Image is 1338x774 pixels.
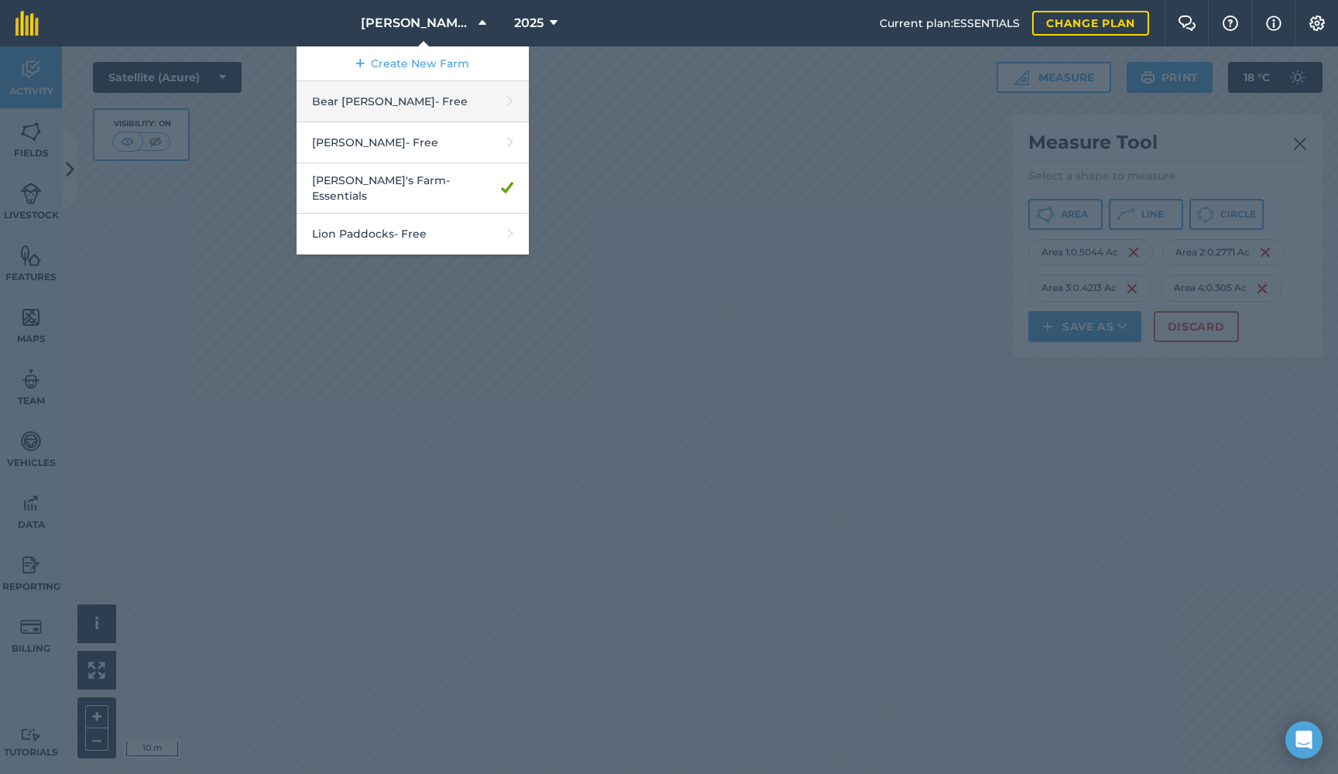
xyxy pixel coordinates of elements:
span: [PERSON_NAME]'s Farm [361,14,472,33]
a: [PERSON_NAME]'s Farm- Essentials [297,163,529,214]
a: Lion Paddocks- Free [297,214,529,255]
img: fieldmargin Logo [15,11,39,36]
img: svg+xml;base64,PHN2ZyB4bWxucz0iaHR0cDovL3d3dy53My5vcmcvMjAwMC9zdmciIHdpZHRoPSIxNyIgaGVpZ2h0PSIxNy... [1266,14,1281,33]
a: Create New Farm [297,46,529,81]
span: Current plan : ESSENTIALS [880,15,1020,32]
a: Change plan [1032,11,1149,36]
img: A question mark icon [1221,15,1240,31]
img: A cog icon [1308,15,1326,31]
a: Bear [PERSON_NAME]- Free [297,81,529,122]
div: Open Intercom Messenger [1285,721,1323,759]
a: [PERSON_NAME]- Free [297,122,529,163]
img: Two speech bubbles overlapping with the left bubble in the forefront [1178,15,1196,31]
span: 2025 [514,14,544,33]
